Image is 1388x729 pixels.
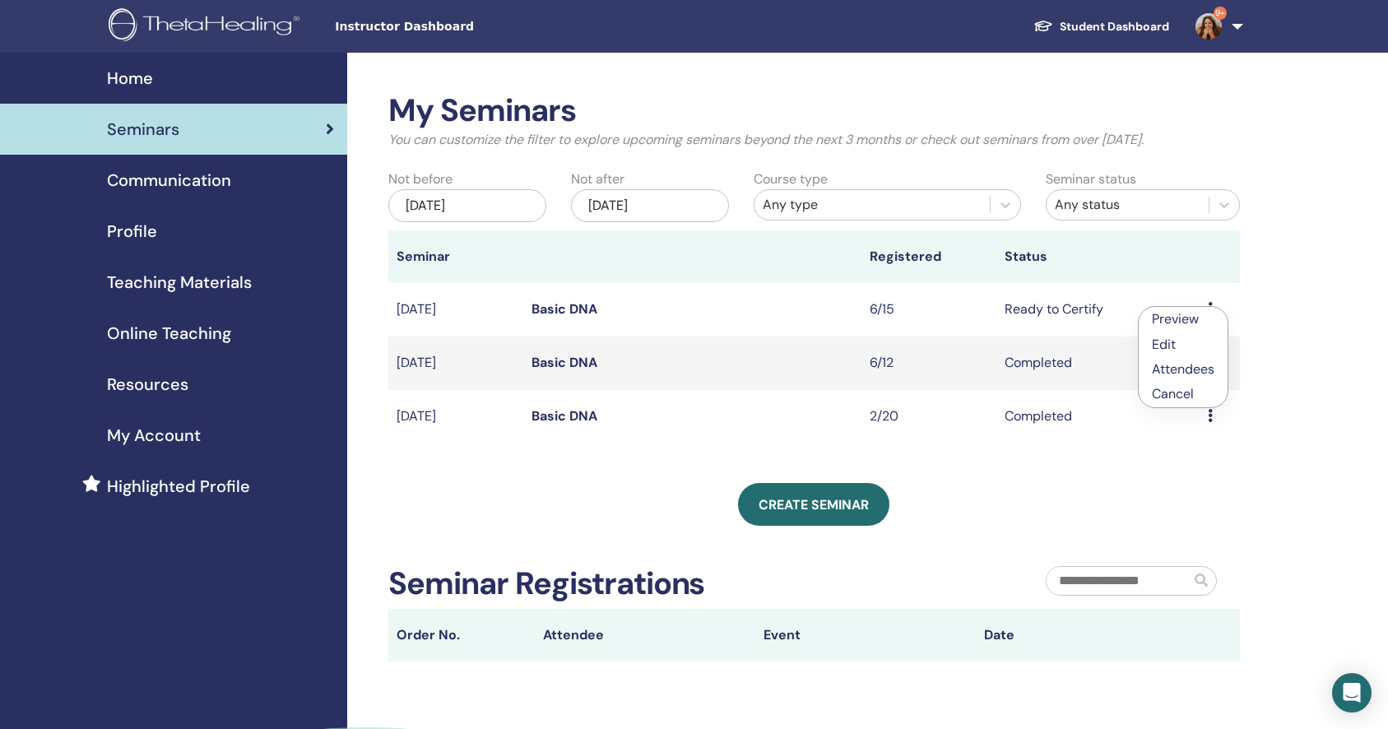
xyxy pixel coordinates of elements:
p: Cancel [1152,384,1214,404]
a: Create seminar [738,483,889,526]
label: Not after [571,169,624,189]
th: Date [976,609,1196,662]
a: Basic DNA [532,300,597,318]
div: Any type [763,195,982,215]
span: Online Teaching [107,321,231,346]
h2: Seminar Registrations [388,565,705,603]
td: Ready to Certify [996,283,1199,337]
span: Resources [107,372,188,397]
a: Student Dashboard [1020,12,1182,42]
label: Course type [754,169,828,189]
span: Create seminar [759,496,869,513]
td: Completed [996,337,1199,390]
a: Edit [1152,336,1176,353]
td: [DATE] [388,283,523,337]
th: Event [755,609,976,662]
h2: My Seminars [388,92,1240,130]
span: Seminars [107,117,179,142]
td: 6/15 [861,283,996,337]
th: Order No. [388,609,535,662]
td: 2/20 [861,390,996,443]
span: Instructor Dashboard [335,18,582,35]
span: Home [107,66,153,91]
p: You can customize the filter to explore upcoming seminars beyond the next 3 months or check out s... [388,130,1240,150]
div: [DATE] [388,189,546,222]
a: Preview [1152,310,1199,327]
th: Registered [861,230,996,283]
div: Open Intercom Messenger [1332,673,1372,713]
a: Basic DNA [532,354,597,371]
label: Seminar status [1046,169,1136,189]
img: graduation-cap-white.svg [1033,19,1053,33]
td: 6/12 [861,337,996,390]
th: Status [996,230,1199,283]
a: Basic DNA [532,407,597,425]
div: Any status [1055,195,1200,215]
span: Highlighted Profile [107,474,250,499]
div: [DATE] [571,189,729,222]
span: Teaching Materials [107,270,252,295]
td: [DATE] [388,390,523,443]
span: Profile [107,219,157,244]
span: Communication [107,168,231,193]
label: Not before [388,169,453,189]
td: [DATE] [388,337,523,390]
img: default.jpg [1195,13,1222,39]
span: My Account [107,423,201,448]
span: 9+ [1214,7,1227,20]
a: Attendees [1152,360,1214,378]
th: Attendee [535,609,755,662]
th: Seminar [388,230,523,283]
img: logo.png [109,8,305,45]
td: Completed [996,390,1199,443]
